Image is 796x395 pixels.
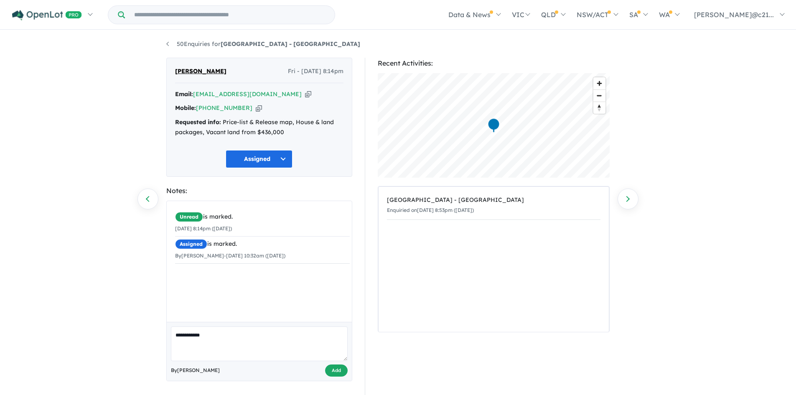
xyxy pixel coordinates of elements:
[378,73,610,178] canvas: Map
[593,102,605,114] button: Reset bearing to north
[694,10,774,19] span: [PERSON_NAME]@c21...
[166,185,352,196] div: Notes:
[288,66,343,76] span: Fri - [DATE] 8:14pm
[387,195,600,205] div: [GEOGRAPHIC_DATA] - [GEOGRAPHIC_DATA]
[175,104,196,112] strong: Mobile:
[193,90,302,98] a: [EMAIL_ADDRESS][DOMAIN_NAME]
[387,191,600,220] a: [GEOGRAPHIC_DATA] - [GEOGRAPHIC_DATA]Enquiried on[DATE] 8:53pm ([DATE])
[175,117,343,138] div: Price-list & Release map, House & land packages, Vacant land from $436,000
[325,364,348,377] button: Add
[378,58,610,69] div: Recent Activities:
[175,212,350,222] div: is marked.
[12,10,82,20] img: Openlot PRO Logo White
[593,102,605,114] span: Reset bearing to north
[175,118,221,126] strong: Requested info:
[166,40,360,48] a: 50Enquiries for[GEOGRAPHIC_DATA] - [GEOGRAPHIC_DATA]
[175,225,232,232] small: [DATE] 8:14pm ([DATE])
[593,90,605,102] span: Zoom out
[593,89,605,102] button: Zoom out
[196,104,252,112] a: [PHONE_NUMBER]
[175,252,285,259] small: By [PERSON_NAME] - [DATE] 10:32am ([DATE])
[387,207,474,213] small: Enquiried on [DATE] 8:53pm ([DATE])
[127,6,333,24] input: Try estate name, suburb, builder or developer
[175,212,203,222] span: Unread
[487,118,500,133] div: Map marker
[175,66,226,76] span: [PERSON_NAME]
[175,90,193,98] strong: Email:
[175,239,350,249] div: is marked.
[221,40,360,48] strong: [GEOGRAPHIC_DATA] - [GEOGRAPHIC_DATA]
[256,104,262,112] button: Copy
[593,77,605,89] button: Zoom in
[166,39,630,49] nav: breadcrumb
[171,366,220,375] span: By [PERSON_NAME]
[175,239,207,249] span: Assigned
[226,150,292,168] button: Assigned
[305,90,311,99] button: Copy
